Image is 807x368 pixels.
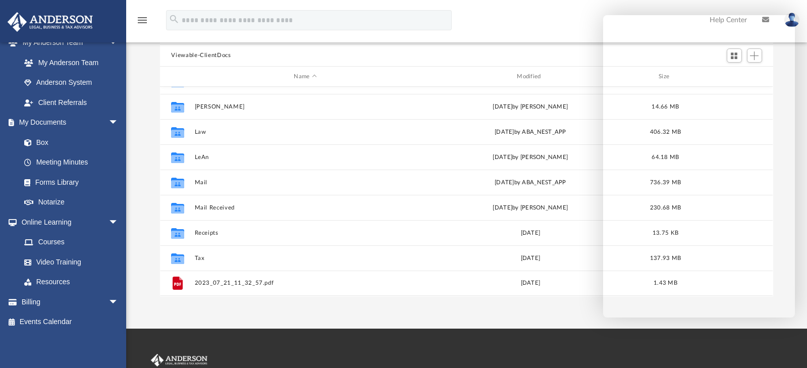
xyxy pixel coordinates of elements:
span: arrow_drop_down [109,33,129,54]
a: Billingarrow_drop_down [7,292,134,312]
a: Meeting Minutes [14,152,129,173]
button: Mail [195,179,416,186]
a: Anderson System [14,73,129,93]
span: [DATE] [495,180,515,185]
button: [PERSON_NAME] [195,103,416,110]
div: Modified [420,72,641,81]
a: menu [136,19,148,26]
img: User Pic [784,13,799,27]
a: Resources [14,272,129,292]
span: arrow_drop_down [109,212,129,233]
button: Viewable-ClientDocs [171,51,231,60]
a: Notarize [14,192,129,213]
span: arrow_drop_down [109,113,129,133]
div: [DATE] [420,229,641,238]
a: Box [14,132,124,152]
div: id [165,72,190,81]
div: by ABA_NEST_APP [420,178,641,187]
button: Mail Received [195,204,416,211]
button: Receipts [195,230,416,236]
button: Law [195,129,416,135]
a: Courses [14,232,129,252]
img: Anderson Advisors Platinum Portal [149,354,209,367]
div: [DATE] by [PERSON_NAME] [420,153,641,162]
i: search [169,14,180,25]
div: Name [194,72,415,81]
a: Online Learningarrow_drop_down [7,212,129,232]
div: [DATE] [420,279,641,288]
span: arrow_drop_down [109,292,129,312]
button: Tax [195,255,416,261]
div: [DATE] by [PERSON_NAME] [420,203,641,213]
div: [DATE] by ABA_NEST_APP [420,128,641,137]
a: My Anderson Teamarrow_drop_down [7,33,129,53]
div: grid [160,87,773,296]
button: 2023_07_21_11_32_57.pdf [195,280,416,287]
a: My Anderson Team [14,52,124,73]
a: Events Calendar [7,312,134,332]
a: My Documentsarrow_drop_down [7,113,129,133]
div: [DATE] by [PERSON_NAME] [420,102,641,112]
iframe: Chat Window [603,15,795,318]
a: Forms Library [14,172,124,192]
img: Anderson Advisors Platinum Portal [5,12,96,32]
div: [DATE] [420,254,641,263]
a: Client Referrals [14,92,129,113]
i: menu [136,14,148,26]
button: LeAn [195,154,416,161]
a: Video Training [14,252,124,272]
